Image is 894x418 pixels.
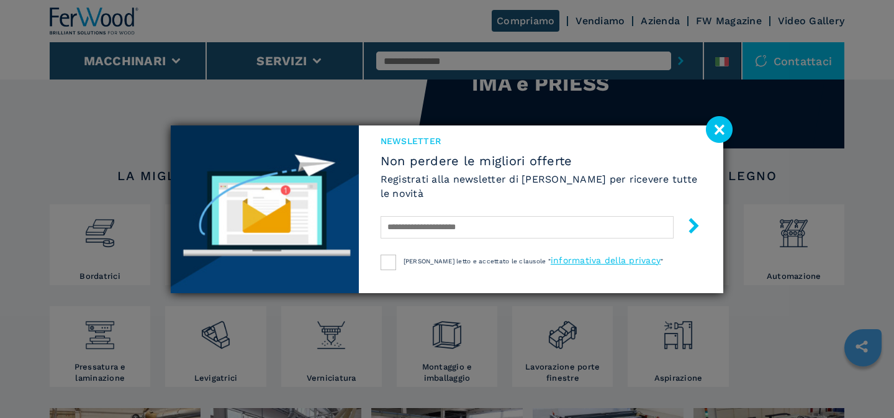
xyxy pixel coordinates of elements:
span: " [661,258,663,265]
span: Non perdere le migliori offerte [381,153,702,168]
h6: Registrati alla newsletter di [PERSON_NAME] per ricevere tutte le novità [381,172,702,201]
a: informativa della privacy [551,255,661,265]
span: [PERSON_NAME] letto e accettato le clausole " [404,258,551,265]
button: submit-button [674,213,702,242]
img: Newsletter image [171,125,359,293]
span: NEWSLETTER [381,135,702,147]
